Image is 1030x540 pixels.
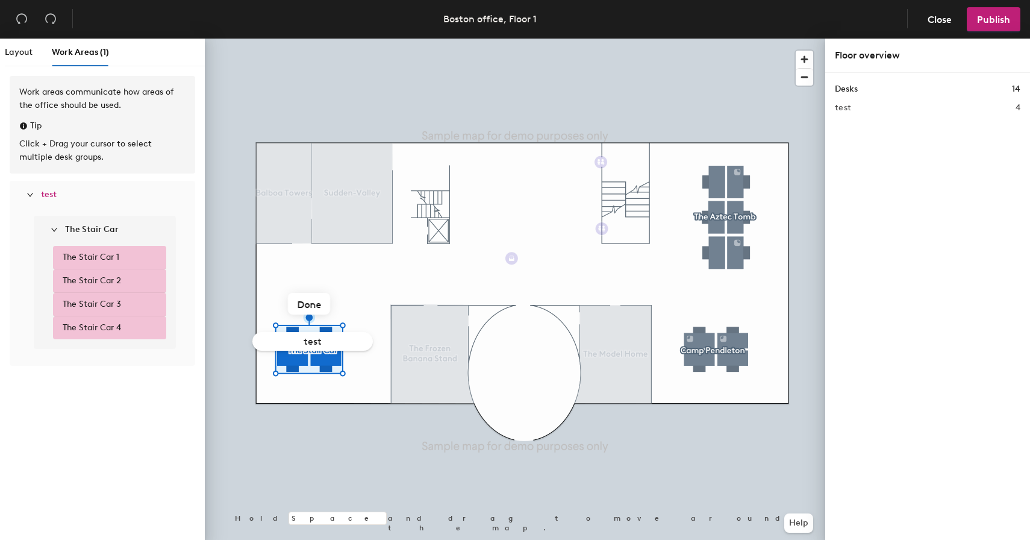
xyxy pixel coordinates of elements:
div: The Stair Car [43,216,176,243]
button: Help [784,513,813,533]
span: The Stair Car 3 [63,298,121,311]
span: Tip [30,119,42,133]
button: Publish [967,7,1020,31]
span: expanded [27,191,34,198]
button: Done [288,293,330,315]
span: The Stair Car 2 [63,274,121,287]
button: Undo (⌘ + Z) [10,7,34,31]
h1: Desks [835,83,858,96]
div: Floor overview [835,48,1020,63]
span: Publish [977,14,1010,25]
h2: 4 [1016,103,1020,113]
span: The Stair Car 4 [63,321,121,334]
span: The Stair Car 1 [63,251,119,264]
span: Layout [5,47,33,57]
span: expanded [51,226,58,233]
span: test [41,189,57,199]
span: undo [16,13,28,25]
h2: test [835,103,851,113]
span: Close [928,14,952,25]
div: Work areas communicate how areas of the office should be used. [19,86,186,112]
div: Boston office, Floor 1 [443,11,537,27]
div: test [19,181,186,209]
button: Redo (⌘ + ⇧ + Z) [39,7,63,31]
span: Work Areas (1) [52,47,109,57]
button: Close [917,7,962,31]
div: Click + Drag your cursor to select multiple desk groups. [19,137,186,164]
h1: 14 [1012,83,1020,96]
strong: The Stair Car [65,224,119,234]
